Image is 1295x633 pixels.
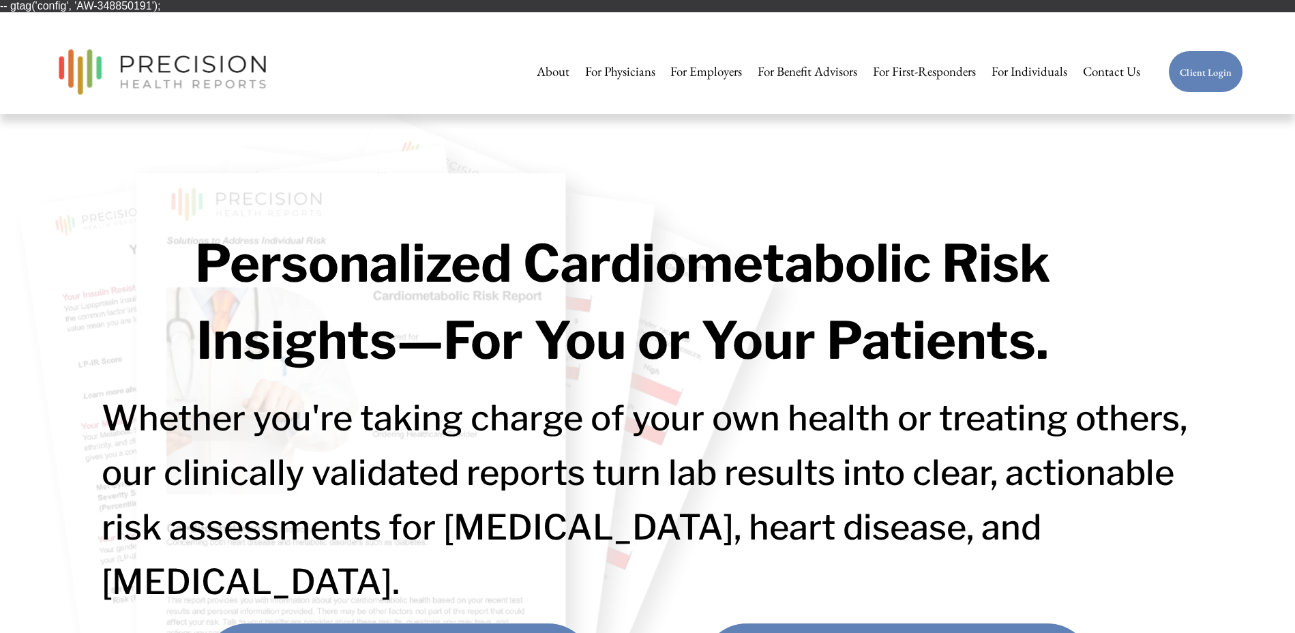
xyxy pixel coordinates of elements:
img: Precision Health Reports [52,43,273,101]
strong: Personalized Cardiometabolic Risk Insights—For You or Your Patients. [195,232,1061,372]
a: For Physicians [585,57,655,86]
a: For Employers [670,57,742,86]
a: Contact Us [1083,57,1140,86]
a: For First-Responders [873,57,976,86]
a: About [537,57,569,86]
h2: Whether you're taking charge of your own health or treating others, our clinically validated repo... [102,391,1193,609]
a: For Benefit Advisors [758,57,857,86]
a: Client Login [1168,50,1243,93]
a: For Individuals [992,57,1067,86]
